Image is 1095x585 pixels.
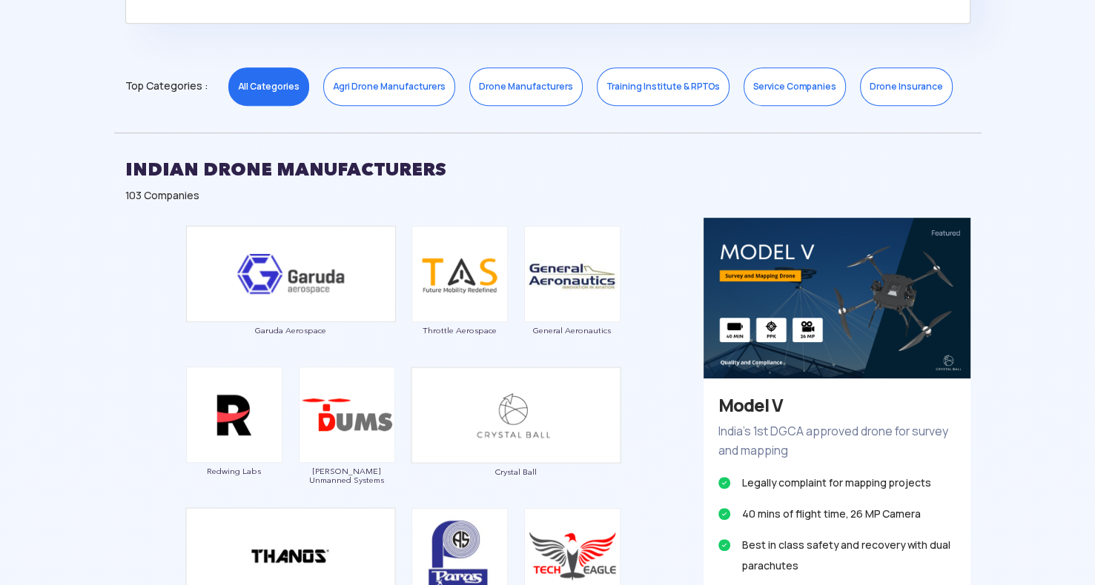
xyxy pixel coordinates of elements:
[299,367,395,463] img: ic_daksha.png
[411,326,509,335] span: Throttle Aerospace
[718,393,956,418] h3: Model V
[860,67,953,106] a: Drone Insurance
[411,226,508,322] img: ic_throttle.png
[323,67,455,106] a: Agri Drone Manufacturers
[597,67,730,106] a: Training Institute & RPTOs
[185,407,283,475] a: Redwing Labs
[186,367,282,463] img: ic_redwinglabs.png
[523,326,621,335] span: General Aeronautics
[718,504,956,524] li: 40 mins of flight time, 26 MP Camera
[411,266,509,334] a: Throttle Aerospace
[185,225,396,322] img: ic_garuda_eco.png
[744,67,846,106] a: Service Companies
[125,74,208,98] span: Top Categories :
[524,226,621,322] img: ic_general.png
[185,326,396,335] span: Garuda Aerospace
[718,472,956,493] li: Legally complaint for mapping projects
[718,422,956,461] p: India’s 1st DGCA approved drone for survey and mapping
[704,218,970,378] img: bg_eco_crystal.png
[228,67,309,106] a: All Categories
[298,407,396,484] a: [PERSON_NAME] Unmanned Systems
[523,266,621,334] a: General Aeronautics
[411,467,621,476] span: Crystal Ball
[125,188,970,203] div: 103 Companies
[411,367,621,464] img: ic_crystalball_double.png
[469,67,583,106] a: Drone Manufacturers
[298,467,396,484] span: [PERSON_NAME] Unmanned Systems
[185,467,283,475] span: Redwing Labs
[718,535,956,576] li: Best in class safety and recovery with dual parachutes
[411,407,621,476] a: Crystal Ball
[125,151,970,188] h2: INDIAN DRONE MANUFACTURERS
[185,266,396,335] a: Garuda Aerospace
